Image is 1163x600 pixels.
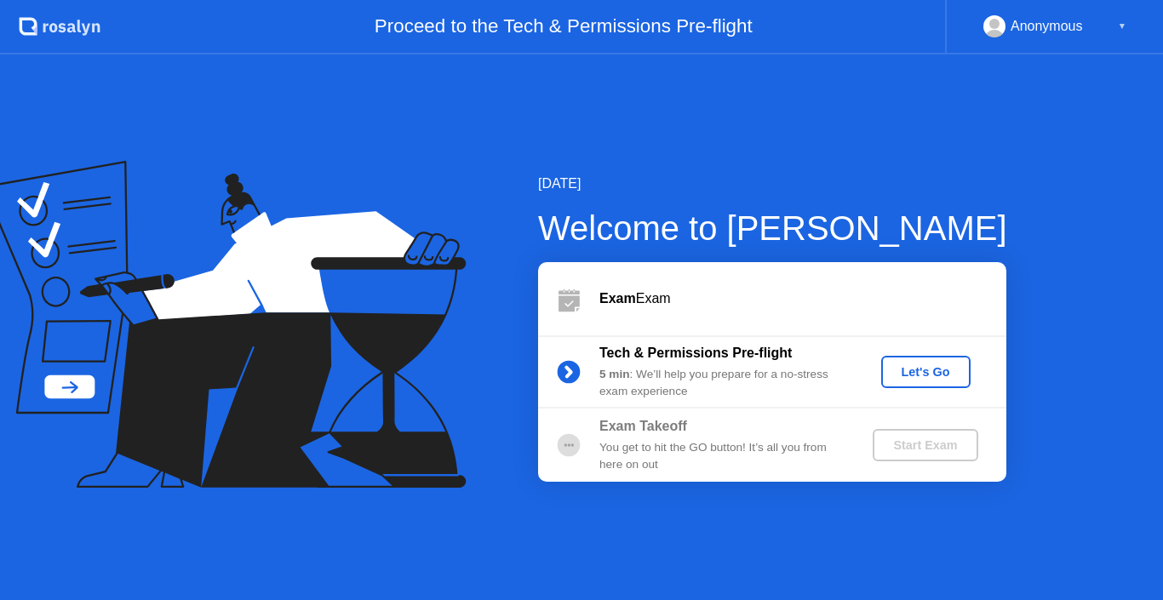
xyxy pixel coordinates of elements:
[873,429,977,461] button: Start Exam
[881,356,971,388] button: Let's Go
[599,289,1006,309] div: Exam
[599,346,792,360] b: Tech & Permissions Pre-flight
[1011,15,1083,37] div: Anonymous
[599,291,636,306] b: Exam
[599,368,630,380] b: 5 min
[1118,15,1126,37] div: ▼
[538,203,1007,254] div: Welcome to [PERSON_NAME]
[599,366,845,401] div: : We’ll help you prepare for a no-stress exam experience
[599,439,845,474] div: You get to hit the GO button! It’s all you from here on out
[538,174,1007,194] div: [DATE]
[888,365,964,379] div: Let's Go
[879,438,971,452] div: Start Exam
[599,419,687,433] b: Exam Takeoff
